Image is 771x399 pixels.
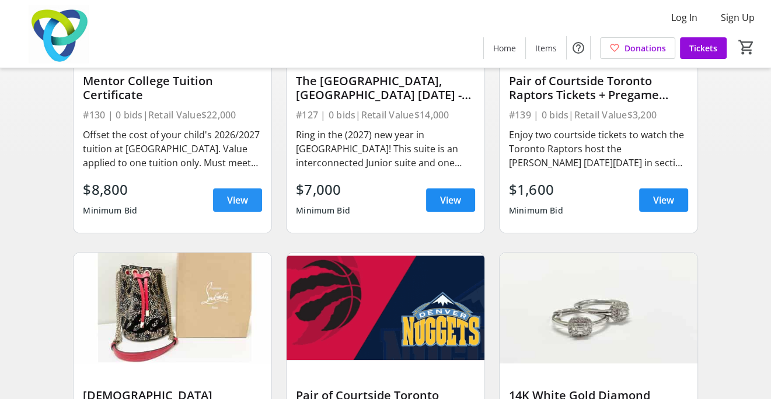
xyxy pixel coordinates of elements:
[296,200,350,221] div: Minimum Bid
[509,179,563,200] div: $1,600
[736,37,757,58] button: Cart
[83,74,262,102] div: Mentor College Tuition Certificate
[440,193,461,207] span: View
[680,37,727,59] a: Tickets
[689,42,717,54] span: Tickets
[625,42,666,54] span: Donations
[493,42,516,54] span: Home
[83,107,262,123] div: #130 | 0 bids | Retail Value $22,000
[426,188,475,212] a: View
[639,188,688,212] a: View
[74,253,271,364] img: Christian Louboutin Marie Jane Bucket Bag
[662,8,707,27] button: Log In
[296,128,475,170] div: Ring in the (2027) new year in [GEOGRAPHIC_DATA]! This suite is an interconnected Junior suite an...
[83,179,137,200] div: $8,800
[509,107,688,123] div: #139 | 0 bids | Retail Value $3,200
[296,179,350,200] div: $7,000
[721,10,755,24] span: Sign Up
[653,193,674,207] span: View
[484,37,525,59] a: Home
[296,107,475,123] div: #127 | 0 bids | Retail Value $14,000
[296,74,475,102] div: The [GEOGRAPHIC_DATA], [GEOGRAPHIC_DATA] [DATE] - [DATE]
[509,74,688,102] div: Pair of Courtside Toronto Raptors Tickets + Pregame Dinner [DATE]
[711,8,764,27] button: Sign Up
[671,10,697,24] span: Log In
[7,5,111,63] img: Trillium Health Partners Foundation's Logo
[567,36,590,60] button: Help
[509,128,688,170] div: Enjoy two courtside tickets to watch the Toronto Raptors host the [PERSON_NAME] [DATE][DATE] in s...
[526,37,566,59] a: Items
[83,200,137,221] div: Minimum Bid
[509,200,563,221] div: Minimum Bid
[600,37,675,59] a: Donations
[227,193,248,207] span: View
[213,188,262,212] a: View
[287,253,484,364] img: Pair of Courtside Toronto Raptors Tickets Wednesday, December 31, 2025
[83,128,262,170] div: Offset the cost of your child's 2026/2027 tuition at [GEOGRAPHIC_DATA]. Value applied to one tuit...
[535,42,557,54] span: Items
[500,253,697,364] img: 14K White Gold Diamond Earrings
